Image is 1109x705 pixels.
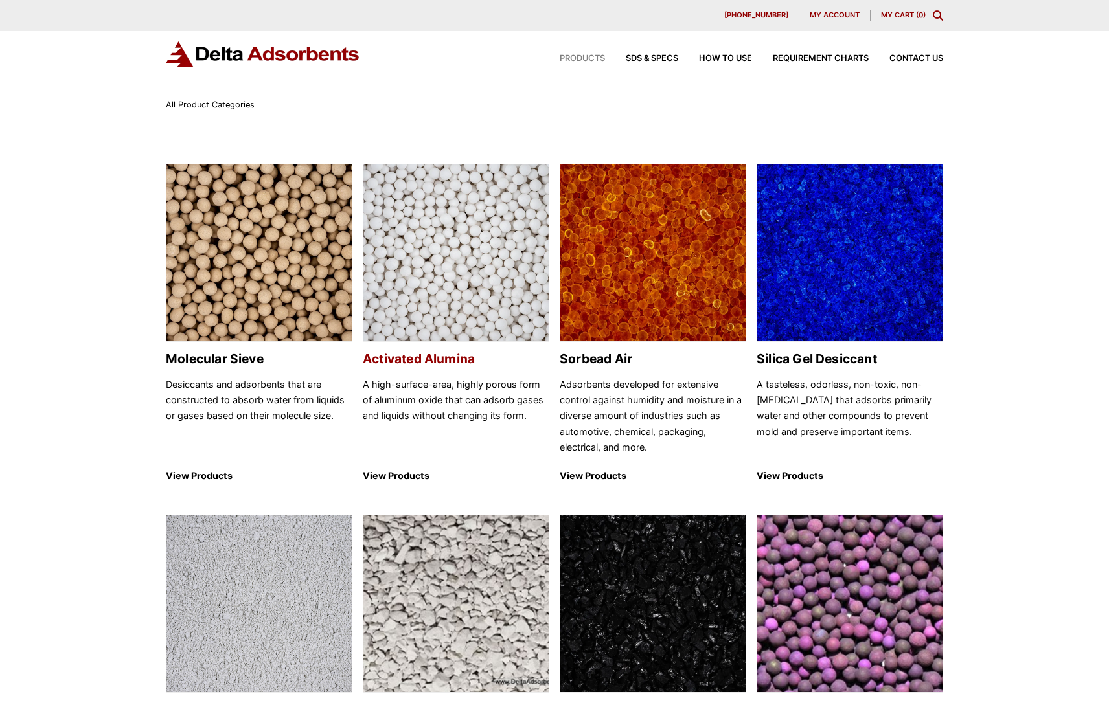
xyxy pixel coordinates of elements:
[363,468,549,484] p: View Products
[166,468,352,484] p: View Products
[799,10,871,21] a: My account
[166,352,352,366] h2: Molecular Sieve
[363,352,549,366] h2: Activated Alumina
[560,377,746,456] p: Adsorbents developed for extensive control against humidity and moisture in a diverse amount of i...
[889,54,943,63] span: Contact Us
[560,515,746,693] img: Activated Carbon Bulk & Bags
[363,164,549,342] img: Activated Alumina
[560,54,605,63] span: Products
[919,10,923,19] span: 0
[773,54,869,63] span: Requirement Charts
[752,54,869,63] a: Requirement Charts
[757,352,943,366] h2: Silica Gel Desiccant
[560,352,746,366] h2: Sorbead Air
[560,164,746,342] img: Sorbead Air
[699,54,752,63] span: How to Use
[757,164,943,342] img: Silica Gel Desiccant
[560,468,746,484] p: View Products
[757,468,943,484] p: View Products
[757,515,943,693] img: Gas Phase-Air Filtration Media
[626,54,678,63] span: SDS & SPECS
[560,164,746,484] a: Sorbead Air Sorbead Air Adsorbents developed for extensive control against humidity and moisture ...
[869,54,943,63] a: Contact Us
[166,164,352,484] a: Molecular Sieve Molecular Sieve Desiccants and adsorbents that are constructed to absorb water fr...
[363,377,549,456] p: A high-surface-area, highly porous form of aluminum oxide that can adsorb gases and liquids witho...
[757,164,943,484] a: Silica Gel Desiccant Silica Gel Desiccant A tasteless, odorless, non-toxic, non-[MEDICAL_DATA] th...
[166,377,352,456] p: Desiccants and adsorbents that are constructed to absorb water from liquids or gases based on the...
[363,164,549,484] a: Activated Alumina Activated Alumina A high-surface-area, highly porous form of aluminum oxide tha...
[881,10,926,19] a: My Cart (0)
[166,164,352,342] img: Molecular Sieve
[678,54,752,63] a: How to Use
[166,100,255,109] span: All Product Categories
[363,515,549,693] img: OrganoClay Water Filtration Media
[757,377,943,456] p: A tasteless, odorless, non-toxic, non-[MEDICAL_DATA] that adsorbs primarily water and other compo...
[933,10,943,21] div: Toggle Modal Content
[539,54,605,63] a: Products
[724,12,788,19] span: [PHONE_NUMBER]
[605,54,678,63] a: SDS & SPECS
[810,12,860,19] span: My account
[714,10,799,21] a: [PHONE_NUMBER]
[166,41,360,67] img: Delta Adsorbents
[166,515,352,693] img: Bleaching Clay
